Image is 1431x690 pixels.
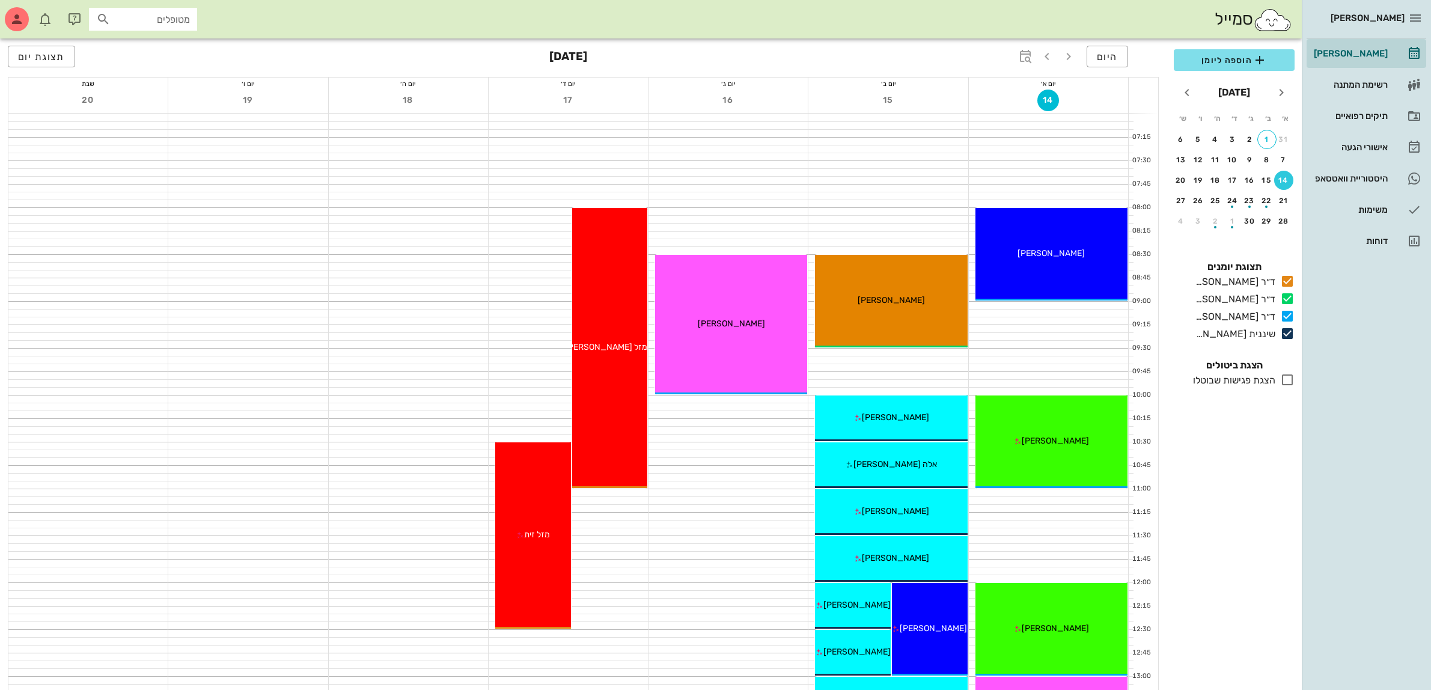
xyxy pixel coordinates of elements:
[1274,217,1293,225] div: 28
[1129,484,1153,494] div: 11:00
[1257,156,1277,164] div: 8
[969,78,1128,90] div: יום א׳
[1209,108,1225,129] th: ה׳
[648,78,808,90] div: יום ג׳
[1223,171,1242,190] button: 17
[1189,150,1208,169] button: 12
[1171,197,1191,205] div: 27
[1129,179,1153,189] div: 07:45
[1129,390,1153,400] div: 10:00
[1213,81,1255,105] button: [DATE]
[558,95,579,105] span: 17
[1176,82,1198,103] button: חודש הבא
[1174,49,1295,71] button: הוספה ליומן
[1129,226,1153,236] div: 08:15
[1223,191,1242,210] button: 24
[1257,176,1277,185] div: 15
[1191,292,1275,307] div: ד״ר [PERSON_NAME]
[853,459,937,469] span: אלה [PERSON_NAME]
[1257,191,1277,210] button: 22
[1206,212,1225,231] button: 2
[1206,217,1225,225] div: 2
[1257,217,1277,225] div: 29
[1311,174,1388,183] div: היסטוריית וואטסאפ
[1189,135,1208,144] div: 5
[1129,460,1153,471] div: 10:45
[565,342,647,352] span: מזל [PERSON_NAME]
[1223,176,1242,185] div: 17
[397,90,419,111] button: 18
[1191,310,1275,324] div: ד״ר [PERSON_NAME]
[1189,191,1208,210] button: 26
[1171,150,1191,169] button: 13
[35,10,43,17] span: תג
[524,530,550,540] span: מזל זית
[1174,358,1295,373] h4: הצגת ביטולים
[1022,436,1089,446] span: [PERSON_NAME]
[1129,578,1153,588] div: 12:00
[8,46,75,67] button: תצוגת יום
[1258,135,1276,144] div: 1
[1240,135,1259,144] div: 2
[1311,236,1388,246] div: דוחות
[1311,49,1388,58] div: [PERSON_NAME]
[1274,176,1293,185] div: 14
[1223,217,1242,225] div: 1
[1257,212,1277,231] button: 29
[1129,156,1153,166] div: 07:30
[1129,273,1153,283] div: 08:45
[78,90,99,111] button: 20
[1257,130,1277,149] button: 1
[1037,90,1059,111] button: 14
[1240,212,1259,231] button: 30
[549,46,587,70] h3: [DATE]
[877,90,899,111] button: 15
[1206,156,1225,164] div: 11
[1206,171,1225,190] button: 18
[1240,156,1259,164] div: 9
[1206,130,1225,149] button: 4
[1018,248,1085,258] span: [PERSON_NAME]
[1037,95,1059,105] span: 14
[1129,414,1153,424] div: 10:15
[1183,53,1285,67] span: הוספה ליומן
[18,51,65,63] span: תצוגת יום
[862,412,929,423] span: [PERSON_NAME]
[1240,217,1259,225] div: 30
[1189,130,1208,149] button: 5
[1174,260,1295,274] h4: תצוגת יומנים
[8,78,168,90] div: שבת
[1189,176,1208,185] div: 19
[1311,142,1388,152] div: אישורי הגעה
[1129,624,1153,635] div: 12:30
[718,90,739,111] button: 16
[78,95,99,105] span: 20
[1253,8,1292,32] img: SmileCloud logo
[1171,191,1191,210] button: 27
[1129,343,1153,353] div: 09:30
[1189,212,1208,231] button: 3
[1215,7,1292,32] div: סמייל
[1129,671,1153,682] div: 13:00
[1240,197,1259,205] div: 23
[1129,296,1153,307] div: 09:00
[1171,217,1191,225] div: 4
[1192,108,1207,129] th: ו׳
[808,78,968,90] div: יום ב׳
[1129,507,1153,517] div: 11:15
[1191,327,1275,341] div: שיננית [PERSON_NAME]
[1129,554,1153,564] div: 11:45
[1257,197,1277,205] div: 22
[877,95,899,105] span: 15
[1331,13,1405,23] span: [PERSON_NAME]
[237,95,259,105] span: 19
[1129,132,1153,142] div: 07:15
[823,647,891,657] span: [PERSON_NAME]
[1226,108,1242,129] th: ד׳
[237,90,259,111] button: 19
[1129,531,1153,541] div: 11:30
[1171,212,1191,231] button: 4
[1274,150,1293,169] button: 7
[1240,130,1259,149] button: 2
[1240,176,1259,185] div: 16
